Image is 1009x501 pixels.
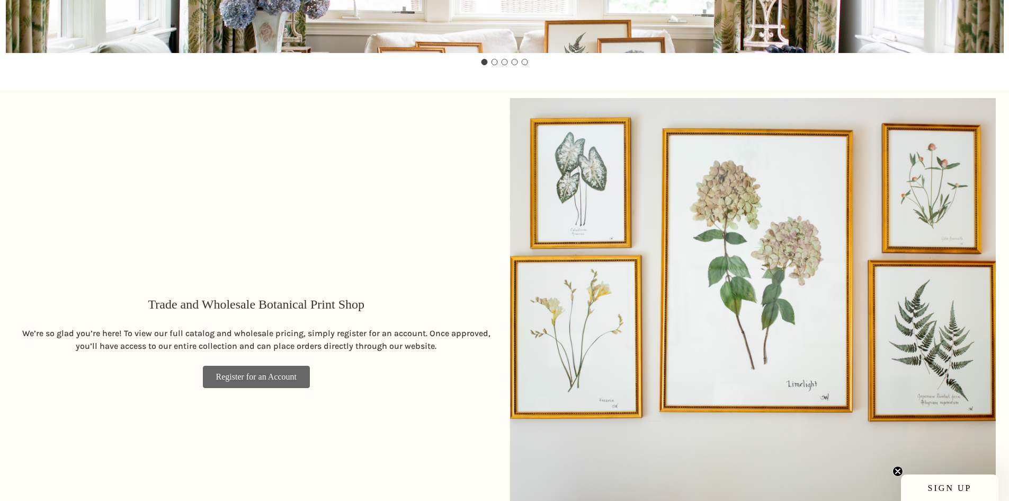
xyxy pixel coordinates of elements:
button: Go to slide 1 [481,59,488,65]
div: SIGN UPClose teaser [901,474,998,501]
span: SIGN UP [928,484,972,493]
p: We’re so glad you’re here! To view our full catalog and wholesale pricing, simply register for an... [19,327,494,353]
p: Trade and Wholesale Botanical Print Shop [148,295,364,314]
button: Go to slide 3 [502,59,508,65]
button: Go to slide 5 [522,59,528,65]
button: Go to slide 2 [492,59,498,65]
a: Register for an Account [203,366,310,388]
button: Close teaser [892,466,903,477]
button: Go to slide 4 [512,59,518,65]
